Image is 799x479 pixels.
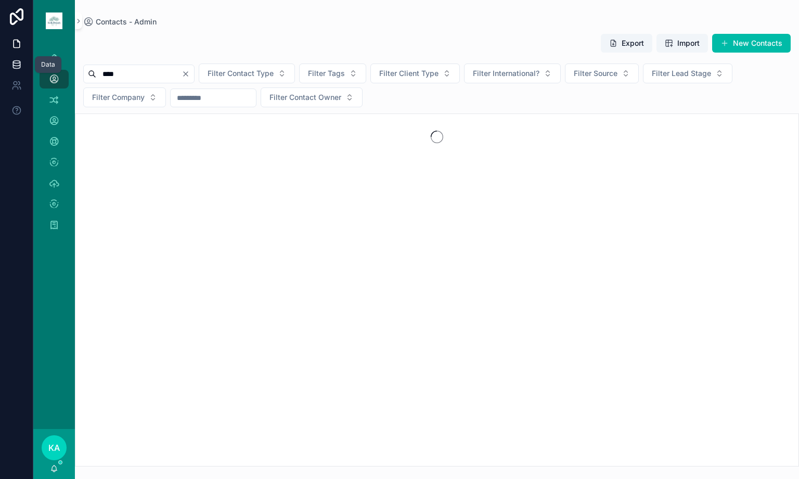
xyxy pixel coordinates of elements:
[48,442,60,454] span: KA
[199,64,295,83] button: Select Button
[261,87,363,107] button: Select Button
[379,68,439,79] span: Filter Client Type
[473,68,539,79] span: Filter International?
[656,34,708,53] button: Import
[652,68,711,79] span: Filter Lead Stage
[677,38,700,48] span: Import
[46,12,62,29] img: App logo
[41,60,55,69] div: Data
[269,92,341,103] span: Filter Contact Owner
[464,64,561,83] button: Select Button
[601,34,652,53] button: Export
[565,64,639,83] button: Select Button
[712,34,791,53] button: New Contacts
[643,64,732,83] button: Select Button
[182,70,194,78] button: Clear
[83,87,166,107] button: Select Button
[308,68,345,79] span: Filter Tags
[370,64,460,83] button: Select Button
[96,17,157,27] span: Contacts - Admin
[83,17,157,27] a: Contacts - Admin
[574,68,617,79] span: Filter Source
[299,64,366,83] button: Select Button
[33,42,75,248] div: scrollable content
[208,68,274,79] span: Filter Contact Type
[92,92,145,103] span: Filter Company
